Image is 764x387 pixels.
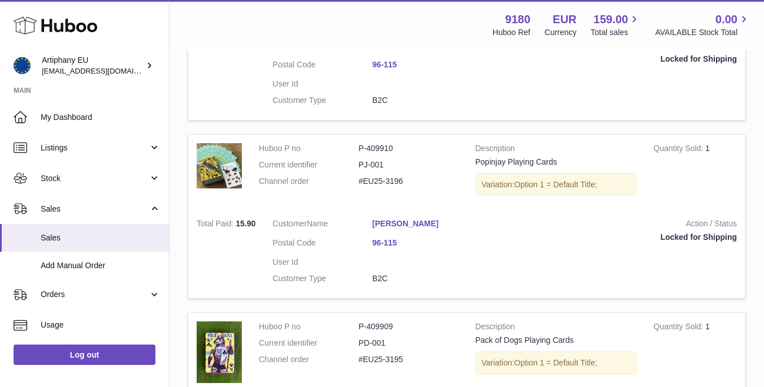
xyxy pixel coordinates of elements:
div: Pack of Dogs Playing Cards [475,335,637,346]
div: Variation: [475,351,637,375]
dd: PD-001 [359,338,459,349]
dt: Customer Type [272,273,372,284]
dt: User Id [272,257,372,268]
strong: Quantity Sold [654,322,706,334]
dt: User Id [272,79,372,89]
div: Popinjay Playing Cards [475,157,637,167]
div: Artiphany EU [42,55,144,76]
span: Add Manual Order [41,260,160,271]
dt: Postal Code [272,238,372,251]
span: 159.00 [593,12,628,27]
dd: PJ-001 [359,160,459,170]
div: Locked for Shipping [489,54,737,64]
span: Customer [272,219,307,228]
dt: Huboo P no [259,321,359,332]
img: 91801728293543.jpg [197,321,242,383]
div: Variation: [475,173,637,196]
span: Total sales [591,27,641,38]
span: My Dashboard [41,112,160,123]
td: 1 [645,135,745,210]
dd: #EU25-3195 [359,354,459,365]
dd: P-409909 [359,321,459,332]
dt: Postal Code [272,59,372,73]
dd: B2C [372,273,472,284]
a: 96-115 [372,59,472,70]
dt: Huboo P no [259,143,359,154]
dt: Current identifier [259,160,359,170]
span: Sales [41,233,160,243]
strong: Action / Status [489,218,737,232]
span: Orders [41,289,149,300]
a: 0.00 AVAILABLE Stock Total [655,12,750,38]
dt: Name [272,218,372,232]
div: Huboo Ref [493,27,531,38]
span: Option 1 = Default Title; [514,180,597,189]
a: 159.00 Total sales [591,12,641,38]
strong: Description [475,321,637,335]
dt: Current identifier [259,338,359,349]
a: Log out [14,345,155,365]
span: 15.90 [236,219,255,228]
img: artiphany@artiphany.eu [14,57,31,74]
strong: Total Paid [197,219,236,231]
dd: B2C [372,95,472,106]
span: 0.00 [715,12,737,27]
a: [PERSON_NAME] [372,218,472,229]
strong: EUR [553,12,576,27]
strong: 9180 [505,12,531,27]
dd: P-409910 [359,143,459,154]
dt: Channel order [259,354,359,365]
strong: Description [475,143,637,157]
strong: Quantity Sold [654,144,706,156]
span: AVAILABLE Stock Total [655,27,750,38]
span: [EMAIL_ADDRESS][DOMAIN_NAME] [42,66,166,75]
span: Option 1 = Default Title; [514,358,597,367]
span: Stock [41,173,149,184]
dt: Channel order [259,176,359,187]
span: Usage [41,320,160,330]
div: Locked for Shipping [489,232,737,243]
div: Currency [545,27,577,38]
a: 96-115 [372,238,472,248]
dd: #EU25-3196 [359,176,459,187]
dt: Customer Type [272,95,372,106]
span: Listings [41,143,149,153]
span: Sales [41,204,149,214]
img: 91801747736173.jpg [197,143,242,188]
